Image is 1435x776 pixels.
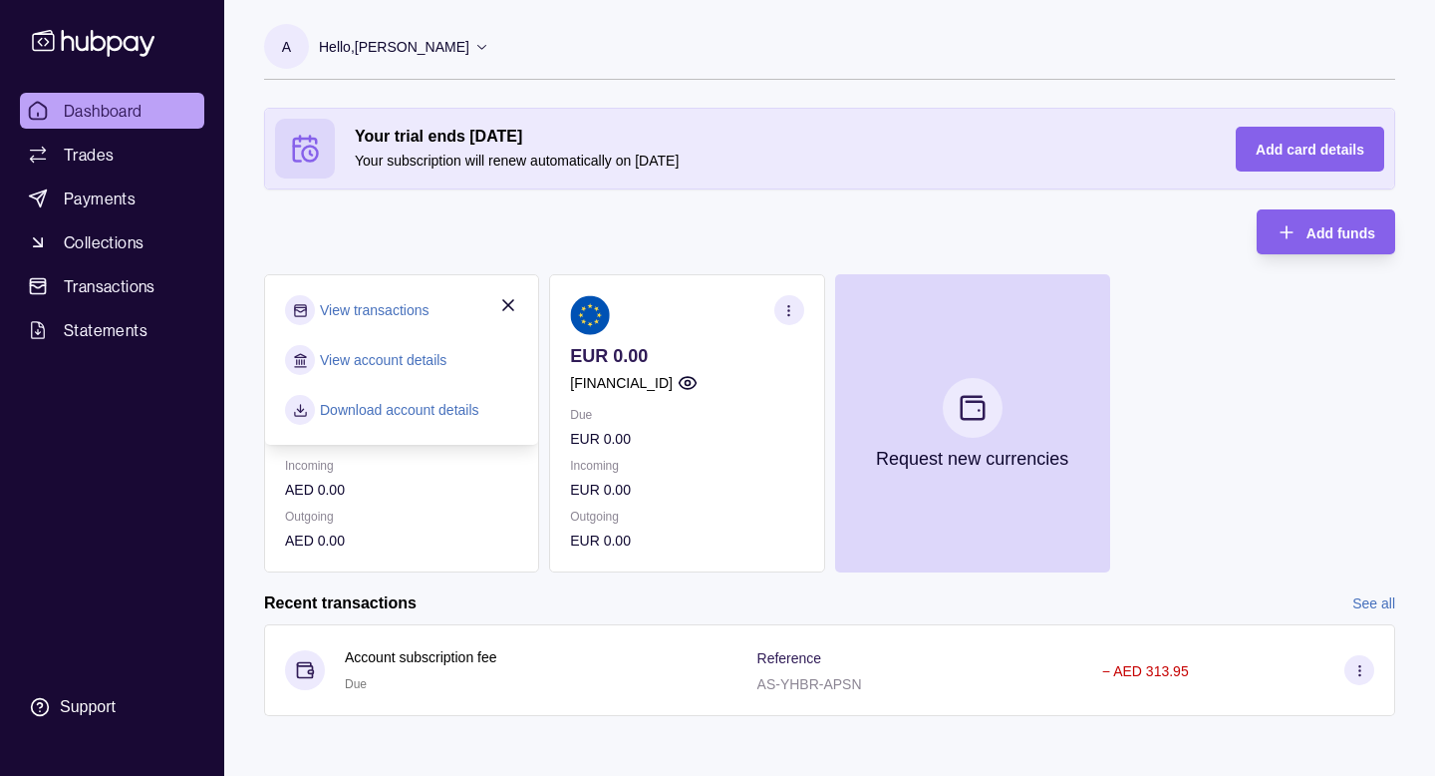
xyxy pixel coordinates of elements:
[320,299,429,321] a: View transactions
[282,36,291,58] p: A
[757,650,822,666] p: Reference
[319,36,469,58] p: Hello, [PERSON_NAME]
[264,592,417,614] h2: Recent transactions
[64,274,155,298] span: Transactions
[285,506,518,528] p: Outgoing
[60,696,116,718] div: Support
[345,677,367,691] span: Due
[570,506,803,528] p: Outgoing
[876,448,1068,470] p: Request new currencies
[570,295,610,335] img: eu
[570,455,803,477] p: Incoming
[64,230,143,254] span: Collections
[757,676,862,692] p: AS-YHBR-APSN
[64,143,114,167] span: Trades
[20,686,204,728] a: Support
[64,318,147,342] span: Statements
[64,187,136,210] span: Payments
[355,150,1196,172] p: Your subscription will renew automatically on [DATE]
[1256,142,1364,158] span: Add card details
[345,646,497,668] p: Account subscription fee
[1352,592,1395,614] a: See all
[570,428,803,450] p: EUR 0.00
[285,479,518,501] p: AED 0.00
[320,399,479,421] a: Download account details
[285,455,518,477] p: Incoming
[570,345,803,367] p: EUR 0.00
[570,479,803,501] p: EUR 0.00
[835,274,1110,573] button: Request new currencies
[1306,225,1375,241] span: Add funds
[285,530,518,552] p: AED 0.00
[20,268,204,304] a: Transactions
[570,372,673,394] p: [FINANCIAL_ID]
[20,181,204,216] a: Payments
[1102,663,1189,679] p: − AED 313.95
[20,312,204,348] a: Statements
[355,126,1196,148] h2: Your trial ends [DATE]
[570,530,803,552] p: EUR 0.00
[570,404,803,426] p: Due
[20,93,204,129] a: Dashboard
[20,137,204,173] a: Trades
[320,349,446,371] a: View account details
[20,224,204,260] a: Collections
[1236,127,1384,172] button: Add card details
[1257,209,1395,254] button: Add funds
[64,99,143,123] span: Dashboard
